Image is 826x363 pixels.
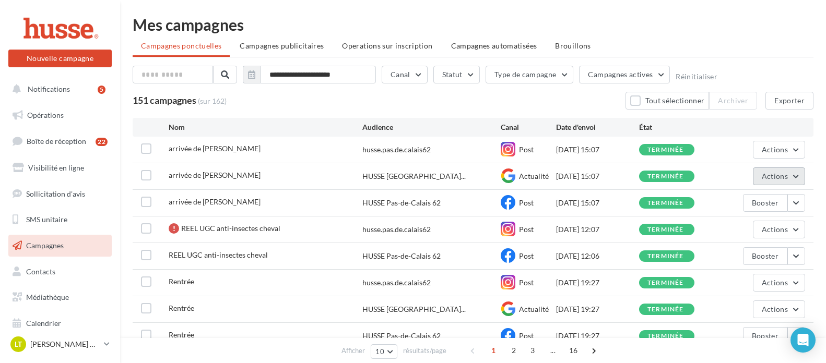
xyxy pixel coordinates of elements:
[26,241,64,250] span: Campagnes
[240,41,324,50] span: Campagnes publicitaires
[556,304,639,314] div: [DATE] 19:27
[6,209,114,231] a: SMS unitaire
[519,198,534,207] span: Post
[556,251,639,261] div: [DATE] 12:06
[6,157,114,179] a: Visibilité en ligne
[639,122,722,132] div: État
[519,145,534,154] span: Post
[519,305,549,313] span: Actualité
[169,277,194,286] span: Rentrée
[8,334,112,354] a: Lt [PERSON_NAME] & [PERSON_NAME]
[169,122,362,132] div: Nom
[433,66,480,83] button: Statut
[371,344,397,359] button: 10
[647,280,684,286] div: terminée
[676,72,717,81] button: Réinitialiser
[451,41,537,50] span: Campagnes automatisées
[362,198,441,208] div: HUSSE Pas-de-Calais 62
[362,122,501,132] div: Audience
[362,304,466,314] span: HUSSE [GEOGRAPHIC_DATA]...
[198,96,227,106] span: (sur 162)
[6,235,114,257] a: Campagnes
[96,138,108,146] div: 22
[169,250,268,259] span: REEL UGC anti-insectes cheval
[743,194,787,212] button: Booster
[555,41,591,50] span: Brouillons
[133,94,196,106] span: 151 campagnes
[556,171,639,181] div: [DATE] 15:07
[753,141,805,159] button: Actions
[762,172,788,180] span: Actions
[27,111,64,119] span: Opérations
[545,342,561,359] span: ...
[169,330,194,339] span: Rentrée
[28,163,84,172] span: Visibilité en ligne
[15,339,22,349] span: Lt
[6,261,114,283] a: Contacts
[6,78,110,100] button: Notifications 5
[753,221,805,238] button: Actions
[6,130,114,152] a: Boîte de réception22
[762,225,788,234] span: Actions
[28,84,70,93] span: Notifications
[505,342,522,359] span: 2
[6,312,114,334] a: Calendrier
[133,17,813,32] div: Mes campagnes
[362,331,441,341] div: HUSSE Pas-de-Calais 62
[8,50,112,67] button: Nouvelle campagne
[753,167,805,185] button: Actions
[579,66,670,83] button: Campagnes actives
[519,225,534,234] span: Post
[524,342,541,359] span: 3
[362,251,441,261] div: HUSSE Pas-de-Calais 62
[26,293,69,301] span: Médiathèque
[501,122,556,132] div: Canal
[743,247,787,265] button: Booster
[362,171,466,181] span: HUSSE [GEOGRAPHIC_DATA]...
[762,305,788,313] span: Actions
[743,327,787,345] button: Booster
[181,224,280,233] span: REEL UGC anti-insectes cheval
[485,342,502,359] span: 1
[762,278,788,287] span: Actions
[341,346,365,356] span: Afficher
[169,144,261,153] span: arrivée de Claire CARON
[6,286,114,308] a: Médiathèque
[26,267,55,276] span: Contacts
[26,319,61,328] span: Calendrier
[362,277,431,288] div: husse.pas.de.calais62
[556,224,639,235] div: [DATE] 12:07
[556,144,639,155] div: [DATE] 15:07
[790,328,816,353] div: Open Intercom Messenger
[169,171,261,179] span: arrivée de Claire CARON
[556,331,639,341] div: [DATE] 19:27
[626,92,709,110] button: Tout sélectionner
[556,277,639,288] div: [DATE] 19:27
[26,215,67,224] span: SMS unitaire
[565,342,582,359] span: 16
[382,66,428,83] button: Canal
[26,189,85,198] span: Sollicitation d'avis
[375,347,384,356] span: 10
[556,122,639,132] div: Date d'envoi
[519,172,549,180] span: Actualité
[98,86,105,94] div: 5
[169,197,261,206] span: arrivée de Claire CARON
[519,331,534,340] span: Post
[765,92,813,110] button: Exporter
[647,147,684,153] div: terminée
[709,92,757,110] button: Archiver
[647,253,684,260] div: terminée
[30,339,100,349] p: [PERSON_NAME] & [PERSON_NAME]
[486,66,574,83] button: Type de campagne
[519,278,534,287] span: Post
[647,333,684,340] div: terminée
[647,200,684,207] div: terminée
[27,137,86,146] span: Boîte de réception
[647,226,684,233] div: terminée
[647,173,684,180] div: terminée
[588,70,653,79] span: Campagnes actives
[6,183,114,205] a: Sollicitation d'avis
[556,198,639,208] div: [DATE] 15:07
[169,304,194,312] span: Rentrée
